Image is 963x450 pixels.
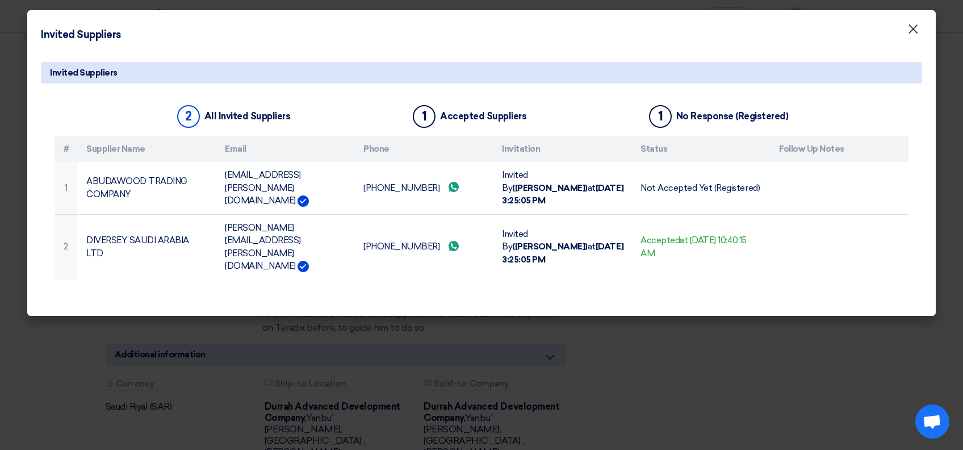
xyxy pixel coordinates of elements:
td: 2 [55,214,77,280]
td: [PHONE_NUMBER] [354,214,493,280]
img: Verified Account [298,195,309,207]
div: Accepted Suppliers [440,111,526,122]
div: 1 [413,105,436,128]
td: [PERSON_NAME][EMAIL_ADDRESS][PERSON_NAME][DOMAIN_NAME] [216,214,354,280]
span: Invited Suppliers [50,66,118,79]
div: All Invited Suppliers [204,111,291,122]
img: Verified Account [298,261,309,272]
div: Accepted [640,234,761,260]
td: 1 [55,162,77,214]
span: Invited By at [502,229,623,265]
th: Supplier Name [77,136,216,163]
th: Invitation [493,136,631,163]
td: DIVERSEY SAUDI ARABIA LTD [77,214,216,280]
td: ABUDAWOOD TRADING COMPANY [77,162,216,214]
th: Phone [354,136,493,163]
b: ([PERSON_NAME]) [512,241,588,252]
button: Close [898,18,928,41]
th: Email [216,136,354,163]
th: # [55,136,77,163]
div: Open chat [915,405,949,439]
h4: Invited Suppliers [41,27,121,43]
span: × [907,20,919,43]
b: ([PERSON_NAME]) [512,183,588,193]
div: No Response (Registered) [676,111,788,122]
span: at [DATE] 10:40:15 AM [640,235,747,259]
span: Invited By at [502,170,623,206]
th: Status [631,136,770,163]
div: 2 [177,105,200,128]
div: 1 [649,105,672,128]
td: [PHONE_NUMBER] [354,162,493,214]
div: Not Accepted Yet (Registered) [640,182,761,195]
b: [DATE] 3:25:05 PM [502,241,623,265]
th: Follow Up Notes [770,136,908,163]
td: [EMAIL_ADDRESS][PERSON_NAME][DOMAIN_NAME] [216,162,354,214]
